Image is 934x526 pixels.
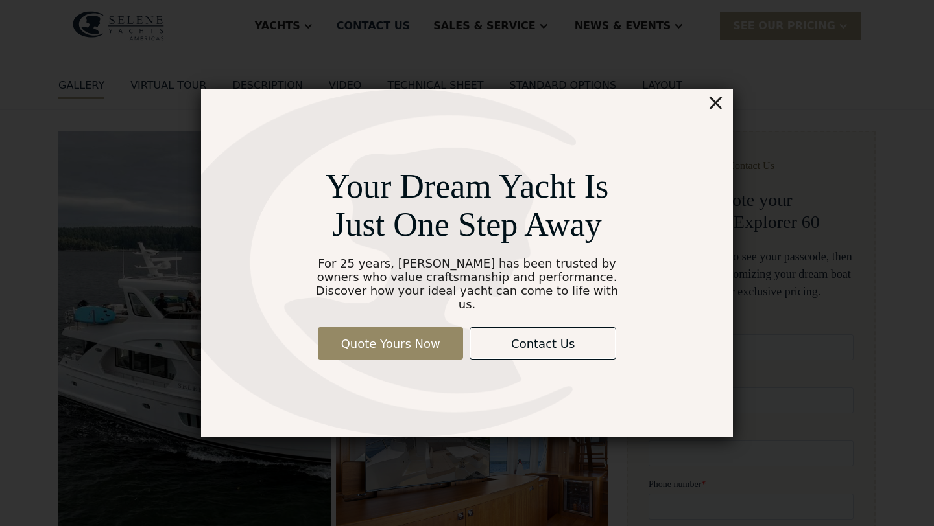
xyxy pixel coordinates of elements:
span: We respect your time - only the good stuff, never spam. [1,497,202,520]
div: For 25 years, [PERSON_NAME] has been trusted by owners who value craftsmanship and performance. D... [310,257,625,311]
a: Quote Yours Now [318,327,463,360]
span: Tick the box below to receive occasional updates, exclusive offers, and VIP access via text message. [1,455,187,489]
div: Your Dream Yacht Is Just One Step Away [310,167,625,244]
a: Contact Us [470,327,616,360]
div: × [706,89,725,115]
